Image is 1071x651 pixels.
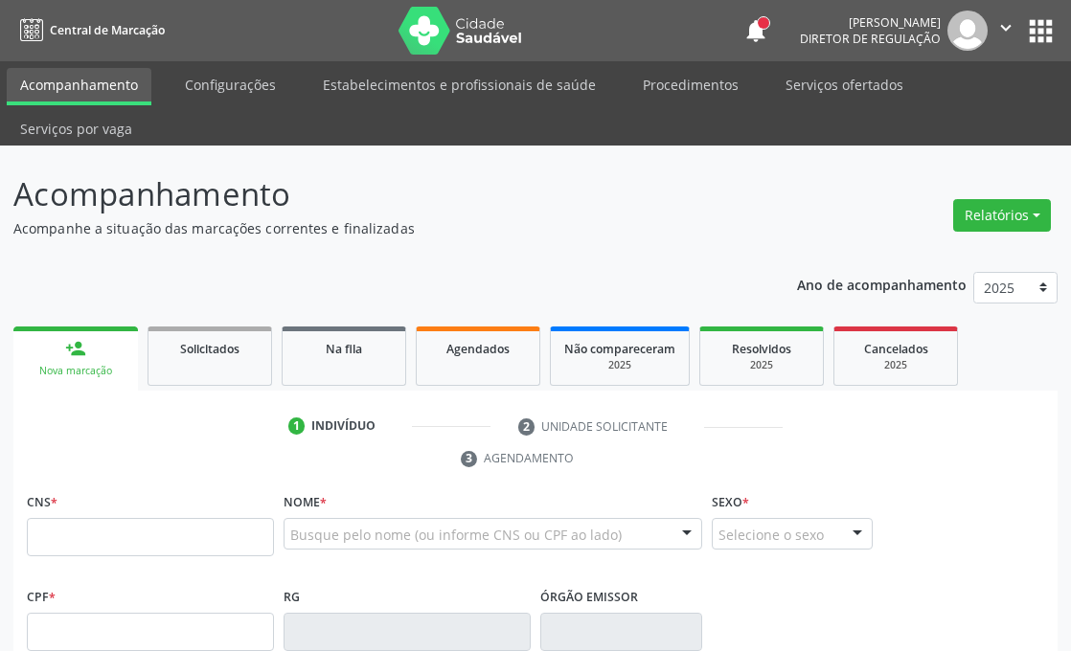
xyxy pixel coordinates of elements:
span: Central de Marcação [50,22,165,38]
div: person_add [65,338,86,359]
a: Acompanhamento [7,68,151,105]
a: Procedimentos [629,68,752,101]
span: Resolvidos [732,341,791,357]
i:  [995,17,1016,38]
button: notifications [742,17,769,44]
div: 2025 [564,358,675,372]
label: CNS [27,488,57,518]
div: 2025 [848,358,944,372]
button:  [988,11,1024,51]
span: Solicitados [180,341,239,357]
label: Nome [284,488,327,518]
span: Busque pelo nome (ou informe CNS ou CPF ao lado) [290,525,622,545]
div: [PERSON_NAME] [800,14,941,31]
a: Serviços por vaga [7,112,146,146]
a: Central de Marcação [13,14,165,46]
div: Indivíduo [311,417,376,435]
p: Acompanhe a situação das marcações correntes e finalizadas [13,218,744,238]
a: Serviços ofertados [772,68,917,101]
span: Diretor de regulação [800,31,941,47]
button: apps [1024,14,1058,48]
span: Agendados [446,341,510,357]
div: 2025 [714,358,809,372]
label: Órgão emissor [540,583,638,613]
button: Relatórios [953,199,1051,232]
span: Cancelados [864,341,928,357]
span: Na fila [326,341,362,357]
span: Selecione o sexo [718,525,824,545]
img: img [947,11,988,51]
label: RG [284,583,300,613]
label: Sexo [712,488,749,518]
a: Configurações [171,68,289,101]
a: Estabelecimentos e profissionais de saúde [309,68,609,101]
p: Ano de acompanhamento [797,272,967,296]
p: Acompanhamento [13,170,744,218]
div: Nova marcação [27,364,125,378]
span: Não compareceram [564,341,675,357]
div: 1 [288,417,306,435]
